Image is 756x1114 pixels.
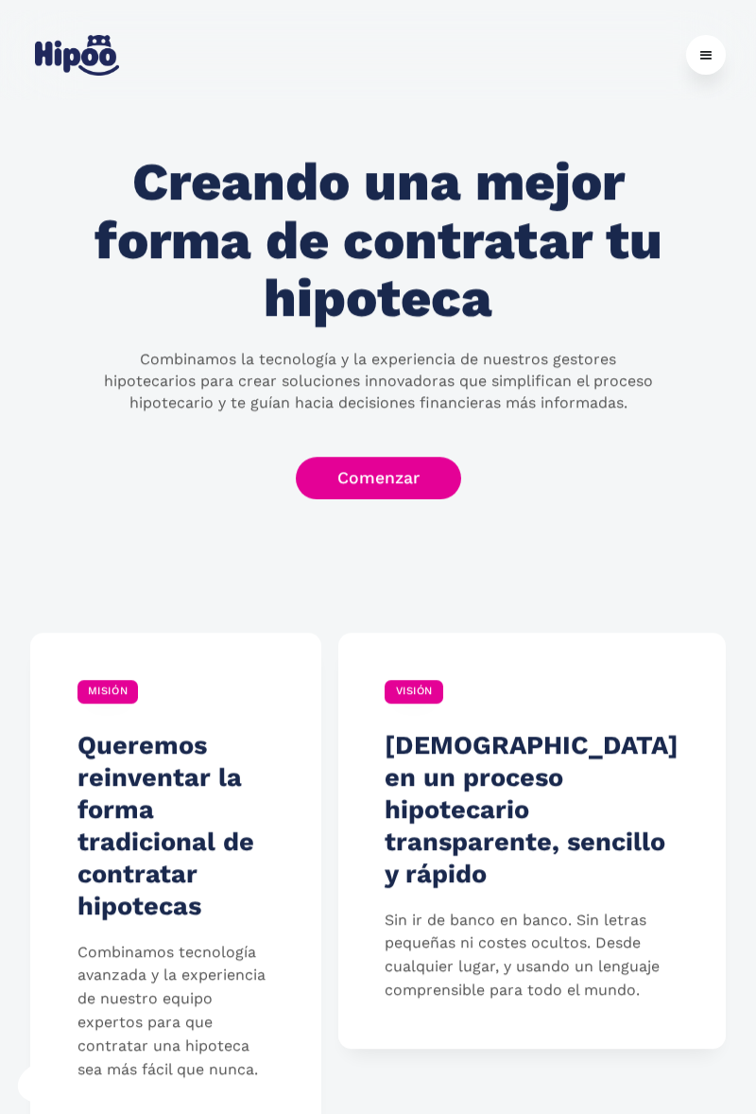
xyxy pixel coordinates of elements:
a: home [30,27,123,83]
p: Combinamos tecnología avanzada y la experiencia de nuestro equipo expertos para que contratar una... [77,941,275,1082]
p: Combinamos la tecnología y la experiencia de nuestros gestores hipotecarios para crear soluciones... [102,349,654,415]
h1: Creando una mejor forma de contratar tu hipoteca [74,154,682,329]
div: VISIÓN [385,680,443,705]
h4: [DEMOGRAPHIC_DATA] en un proceso hipotecario transparente, sencillo y rápido [385,729,679,890]
a: Comenzar [296,457,461,500]
p: Sin ir de banco en banco. Sin letras pequeñas ni costes ocultos. Desde cualquier lugar, y usando ... [385,909,679,1002]
div: menu [686,35,726,75]
div: MISIÓN [77,680,139,705]
h4: Queremos reinventar la forma tradicional de contratar hipotecas [77,729,275,922]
